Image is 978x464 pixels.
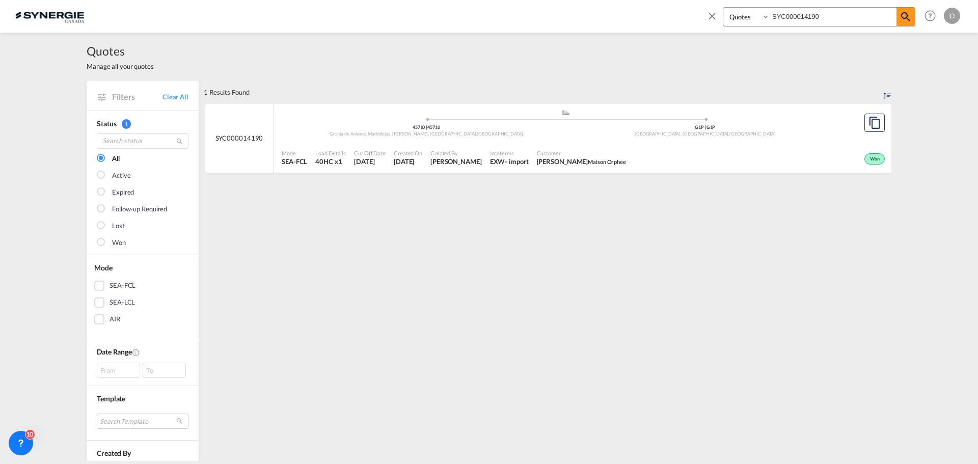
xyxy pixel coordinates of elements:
span: Maison Orphee [588,158,626,165]
div: O [944,8,960,24]
span: 1 [122,119,131,129]
span: Valeria Gonzalez Maison Orphee [537,157,626,166]
span: Customer [537,149,626,157]
span: G1P [695,124,707,130]
div: SEA-FCL [110,281,135,291]
span: Help [921,7,939,24]
div: Status 1 [97,119,188,129]
div: Won [864,153,885,165]
md-checkbox: AIR [94,314,191,324]
span: , [728,131,729,137]
span: G1P [707,124,716,130]
div: To [143,363,186,378]
span: Date Range [97,347,132,356]
div: SYC000014190 assets/icons/custom/ship-fill.svgassets/icons/custom/roll-o-plane.svgOrigin SpainDes... [205,104,891,173]
div: Active [112,171,130,181]
span: [GEOGRAPHIC_DATA], [GEOGRAPHIC_DATA] [635,131,729,137]
span: Quotes [87,43,154,59]
span: Incoterms [490,149,529,157]
a: Clear All [162,92,188,101]
span: SEA-FCL [282,157,307,166]
div: All [112,154,120,164]
span: , [476,131,477,137]
div: Lost [112,221,125,231]
span: | [705,124,707,130]
span: Manage all your quotes [87,62,154,71]
span: 20 Aug 2025 [394,157,422,166]
md-checkbox: SEA-FCL [94,281,191,291]
div: From [97,363,140,378]
span: Created By [430,149,482,157]
span: Won [870,156,882,163]
span: Cut Off Date [354,149,386,157]
div: EXW import [490,157,529,166]
md-icon: icon-magnify [900,11,912,23]
input: Enter Quotation Number [770,8,896,25]
span: [GEOGRAPHIC_DATA] [729,131,775,137]
md-icon: Created On [132,348,140,357]
span: 45710 [413,124,427,130]
span: Template [97,394,125,403]
span: Granja de Antonio, Madridejos, [PERSON_NAME], [GEOGRAPHIC_DATA] [330,131,477,137]
div: - import [505,157,528,166]
div: Help [921,7,944,25]
span: Mode [94,263,113,272]
span: [GEOGRAPHIC_DATA] [477,131,523,137]
span: Mode [282,149,307,157]
span: SYC000014190 [215,133,263,143]
span: Load Details [315,149,346,157]
div: AIR [110,314,120,324]
div: 1 Results Found [204,81,250,103]
span: Created By [97,449,131,457]
span: Created On [394,149,422,157]
span: 20 Aug 2025 [354,157,386,166]
input: Search status [97,133,188,149]
md-icon: icon-close [707,10,718,21]
span: Status [97,119,116,128]
div: SEA-LCL [110,297,135,308]
md-icon: assets/icons/custom/copyQuote.svg [868,117,881,129]
md-checkbox: SEA-LCL [94,297,191,308]
div: Follow-up Required [112,204,167,214]
button: Copy Quote [864,114,885,132]
span: 40HC x 1 [315,157,346,166]
span: 45710 [427,124,440,130]
md-icon: icon-magnify [176,138,183,145]
div: Sort by: Created On [884,81,891,103]
span: icon-magnify [896,8,915,26]
img: 1f56c880d42311ef80fc7dca854c8e59.png [15,5,84,28]
md-icon: assets/icons/custom/ship-fill.svg [560,110,572,115]
div: Expired [112,187,134,198]
span: | [426,124,427,130]
span: From To [97,363,188,378]
span: icon-close [707,7,723,32]
div: Won [112,238,126,248]
div: EXW [490,157,505,166]
span: Filters [112,91,162,102]
span: Karen Mercier [430,157,482,166]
